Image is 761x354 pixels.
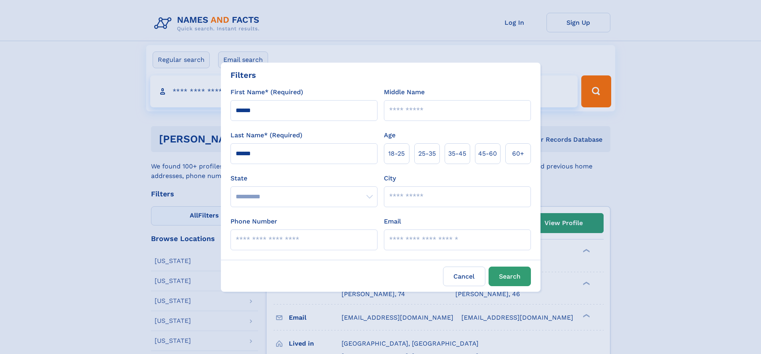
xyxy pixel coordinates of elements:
label: Last Name* (Required) [230,131,302,140]
label: First Name* (Required) [230,87,303,97]
label: Phone Number [230,217,277,226]
span: 60+ [512,149,524,158]
span: 18‑25 [388,149,405,158]
span: 45‑60 [478,149,497,158]
label: Cancel [443,267,485,286]
label: City [384,174,396,183]
span: 35‑45 [448,149,466,158]
div: Filters [230,69,256,81]
label: Email [384,217,401,226]
span: 25‑35 [418,149,436,158]
label: Age [384,131,395,140]
button: Search [489,267,531,286]
label: State [230,174,378,183]
label: Middle Name [384,87,425,97]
